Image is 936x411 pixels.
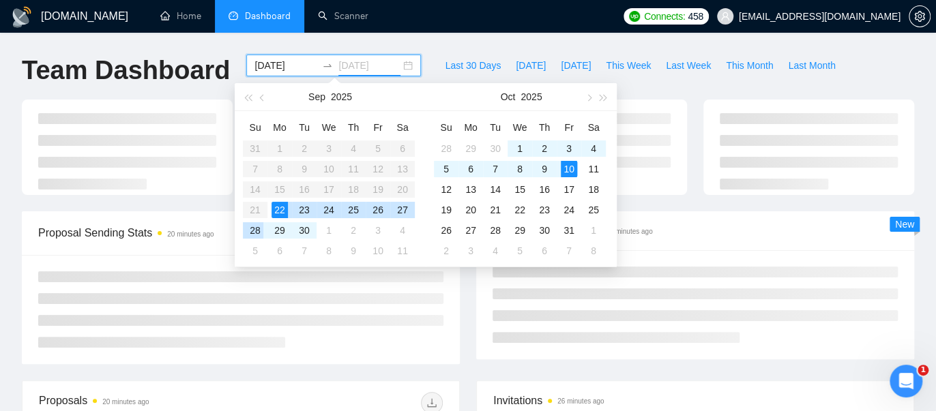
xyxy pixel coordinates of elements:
td: 2025-10-18 [581,179,606,200]
div: 10 [561,161,577,177]
td: 2025-09-23 [292,200,317,220]
td: 2025-10-06 [458,159,483,179]
td: 2025-10-24 [557,200,581,220]
div: 7 [296,243,312,259]
div: 7 [487,161,503,177]
div: 23 [296,202,312,218]
span: Last Week [666,58,711,73]
button: Last Week [658,55,718,76]
td: 2025-10-25 [581,200,606,220]
div: 5 [512,243,528,259]
div: 9 [536,161,553,177]
span: Last 30 Days [445,58,501,73]
div: 29 [272,222,288,239]
td: 2025-10-17 [557,179,581,200]
span: 1 [918,365,928,376]
div: 6 [463,161,479,177]
button: This Month [718,55,780,76]
div: 30 [487,140,503,157]
div: 4 [487,243,503,259]
div: 9 [345,243,362,259]
span: New [895,219,914,230]
div: 6 [272,243,288,259]
td: 2025-10-07 [292,241,317,261]
td: 2025-10-06 [267,241,292,261]
td: 2025-10-04 [390,220,415,241]
th: We [317,117,341,138]
div: 3 [561,140,577,157]
td: 2025-09-30 [483,138,508,159]
div: 12 [438,181,454,198]
div: 11 [394,243,411,259]
td: 2025-10-21 [483,200,508,220]
td: 2025-09-28 [243,220,267,241]
td: 2025-11-01 [581,220,606,241]
span: [DATE] [516,58,546,73]
div: 4 [585,140,602,157]
div: 17 [561,181,577,198]
span: Scanner Breakdown [493,222,898,239]
div: 3 [370,222,386,239]
td: 2025-10-02 [532,138,557,159]
button: [DATE] [553,55,598,76]
th: Sa [581,117,606,138]
span: This Month [726,58,773,73]
time: 20 minutes ago [167,230,214,238]
td: 2025-10-23 [532,200,557,220]
span: dashboard [229,11,238,20]
td: 2025-10-03 [557,138,581,159]
td: 2025-10-04 [581,138,606,159]
button: [DATE] [508,55,553,76]
th: We [508,117,532,138]
td: 2025-10-27 [458,220,483,241]
td: 2025-11-04 [483,241,508,261]
div: 2 [536,140,553,157]
span: swap-right [322,60,333,71]
td: 2025-10-13 [458,179,483,200]
span: setting [909,11,930,22]
td: 2025-10-22 [508,200,532,220]
td: 2025-10-19 [434,200,458,220]
div: 8 [585,243,602,259]
th: Th [341,117,366,138]
div: 1 [585,222,602,239]
div: 7 [561,243,577,259]
span: Connects: [644,9,685,24]
div: 1 [321,222,337,239]
div: 3 [463,243,479,259]
td: 2025-10-30 [532,220,557,241]
input: Start date [254,58,317,73]
td: 2025-10-28 [483,220,508,241]
th: Sa [390,117,415,138]
th: Su [243,117,267,138]
button: 2025 [331,83,352,110]
div: 4 [394,222,411,239]
div: 6 [536,243,553,259]
time: 26 minutes ago [557,397,604,405]
span: Dashboard [245,10,291,22]
div: 28 [487,222,503,239]
td: 2025-09-29 [458,138,483,159]
td: 2025-09-25 [341,200,366,220]
div: 2 [438,243,454,259]
span: user [720,12,730,21]
div: 23 [536,202,553,218]
td: 2025-09-30 [292,220,317,241]
button: This Week [598,55,658,76]
td: 2025-11-08 [581,241,606,261]
button: setting [909,5,931,27]
div: 31 [561,222,577,239]
td: 2025-10-26 [434,220,458,241]
span: 458 [688,9,703,24]
div: 24 [321,202,337,218]
td: 2025-10-12 [434,179,458,200]
h1: Team Dashboard [22,55,230,87]
div: 1 [512,140,528,157]
td: 2025-10-10 [557,159,581,179]
td: 2025-10-31 [557,220,581,241]
div: 14 [487,181,503,198]
div: 11 [585,161,602,177]
td: 2025-10-03 [366,220,390,241]
td: 2025-10-05 [434,159,458,179]
td: 2025-10-05 [243,241,267,261]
